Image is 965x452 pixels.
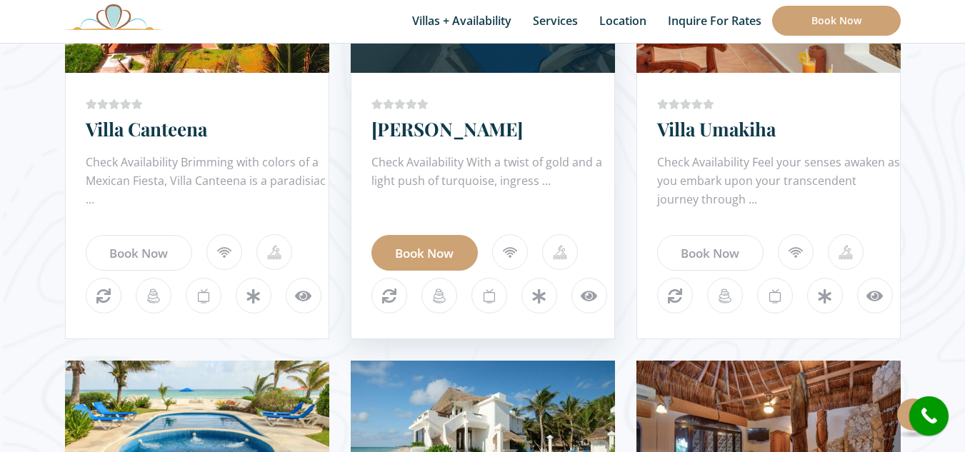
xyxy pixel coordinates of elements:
[657,235,764,271] a: Book Now
[86,235,192,271] a: Book Now
[657,153,900,210] div: Check Availability Feel your senses awaken as you embark upon your transcendent journey through ...
[913,400,945,432] i: call
[65,4,162,30] img: Awesome Logo
[772,6,901,36] a: Book Now
[371,235,478,271] a: Book Now
[86,153,329,210] div: Check Availability Brimming with colors of a Mexican Fiesta, Villa Canteena is a paradisiac ...
[371,116,523,141] a: [PERSON_NAME]
[909,396,949,436] a: call
[371,153,614,210] div: Check Availability With a twist of gold and a light push of turquoise, ingress ...
[657,116,776,141] a: Villa Umakiha
[86,116,207,141] a: Villa Canteena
